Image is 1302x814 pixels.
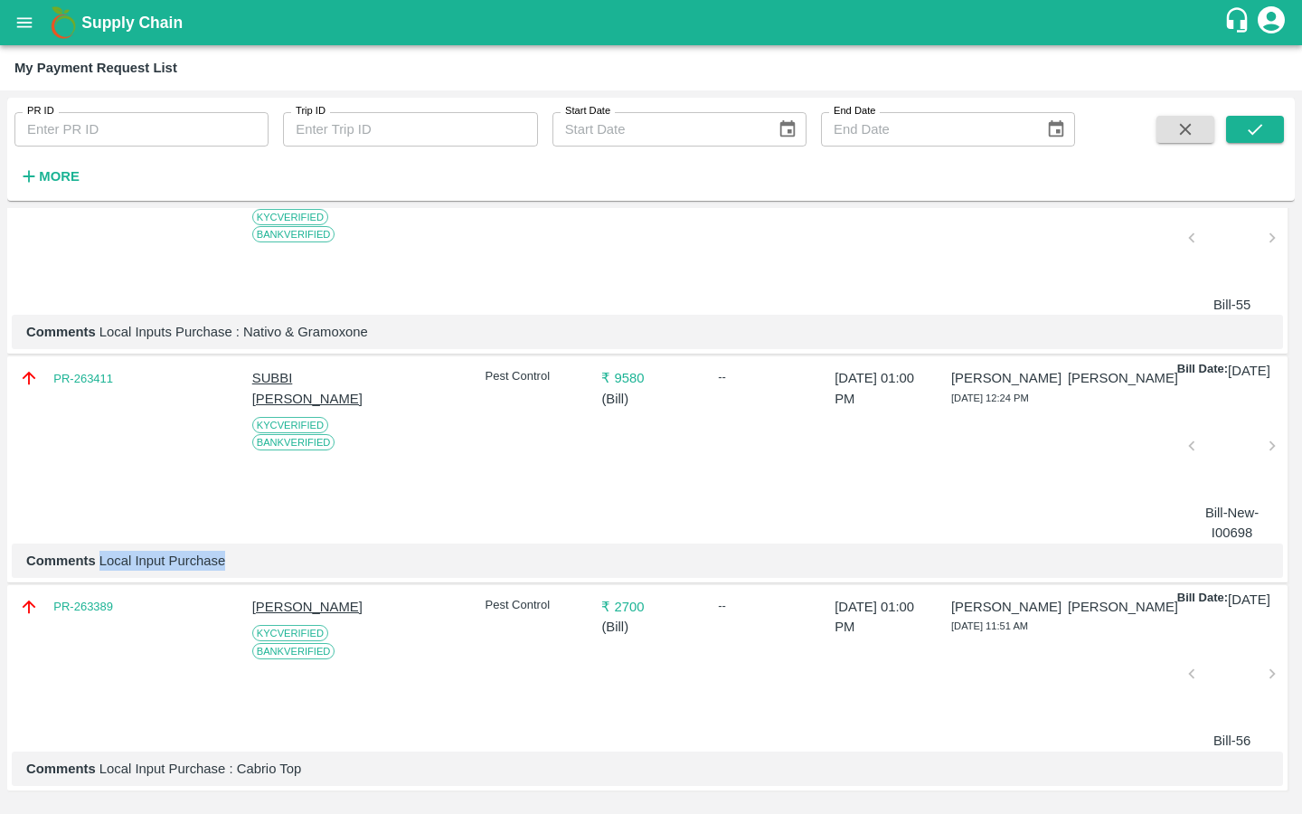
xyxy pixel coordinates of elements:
[1199,503,1266,544] p: Bill-New-I00698
[951,393,1029,403] span: [DATE] 12:24 PM
[1228,590,1270,610] p: [DATE]
[1228,361,1270,381] p: [DATE]
[252,434,335,450] span: Bank Verified
[1255,4,1288,42] div: account of current user
[1199,731,1266,751] p: Bill-56
[252,417,328,433] span: KYC Verified
[565,104,610,118] label: Start Date
[26,759,1269,779] p: Local Input Purchase : Cabrio Top
[252,625,328,641] span: KYC Verified
[486,368,584,385] p: Pest Control
[1068,597,1166,617] p: [PERSON_NAME]
[39,169,80,184] strong: More
[1039,112,1073,147] button: Choose date
[718,597,816,615] div: --
[770,112,805,147] button: Choose date
[252,209,328,225] span: KYC Verified
[14,161,84,192] button: More
[283,112,537,147] input: Enter Trip ID
[252,226,335,242] span: Bank Verified
[1177,361,1228,381] p: Bill Date:
[81,10,1223,35] a: Supply Chain
[951,368,1050,388] p: [PERSON_NAME]
[1068,368,1166,388] p: [PERSON_NAME]
[718,368,816,386] div: --
[552,112,763,147] input: Start Date
[1177,590,1228,610] p: Bill Date:
[821,112,1032,147] input: End Date
[53,370,113,388] a: PR-263411
[26,554,96,568] b: Comments
[835,368,933,409] p: [DATE] 01:00 PM
[252,643,335,659] span: Bank Verified
[14,112,269,147] input: Enter PR ID
[601,389,700,409] p: ( Bill )
[601,368,700,388] p: ₹ 9580
[26,325,96,339] b: Comments
[601,617,700,637] p: ( Bill )
[26,551,1269,571] p: Local Input Purchase
[601,597,700,617] p: ₹ 2700
[14,56,177,80] div: My Payment Request List
[27,104,54,118] label: PR ID
[1223,6,1255,39] div: customer-support
[53,598,113,616] a: PR-263389
[951,597,1050,617] p: [PERSON_NAME]
[486,597,584,614] p: Pest Control
[834,104,875,118] label: End Date
[81,14,183,32] b: Supply Chain
[835,597,933,638] p: [DATE] 01:00 PM
[45,5,81,41] img: logo
[26,762,96,776] b: Comments
[296,104,325,118] label: Trip ID
[951,620,1028,631] span: [DATE] 11:51 AM
[26,322,1269,342] p: Local Inputs Purchase : Nativo & Gramoxone
[4,2,45,43] button: open drawer
[252,597,351,617] p: [PERSON_NAME]
[1199,295,1266,315] p: Bill-55
[252,368,351,409] p: SUBBI [PERSON_NAME]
